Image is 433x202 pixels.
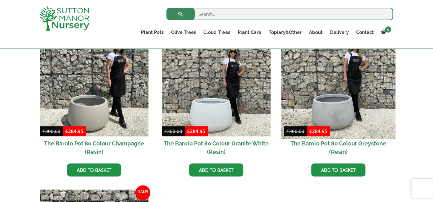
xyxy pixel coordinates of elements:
img: The Barolo Pot 80 Colour Granite White (Resin) [162,27,271,136]
input: Search... [166,8,393,20]
span: Sale! [135,185,150,200]
a: Contact [352,28,377,37]
img: logo [40,6,89,31]
a: Sale! The Barolo Pot 80 Colour Granite White (Resin) [162,27,271,159]
a: Sale! The Barolo Pot 80 Colour Champagne (Resin) [40,27,149,159]
a: Plant Care [234,28,265,37]
a: Add to basket: “The Barolo Pot 80 Colour Champagne (Resin)” [67,163,121,177]
h2: The Barolo Pot 80 Colour Greystone (Resin) [284,136,393,159]
a: Sale! The Barolo Pot 80 Colour Greystone (Resin) [284,27,393,159]
bdi: 300.00 [42,128,60,134]
a: Topiary&Other [265,28,305,37]
span: 0 [385,26,391,33]
a: Delivery [326,28,352,37]
bdi: 284.95 [65,128,83,134]
bdi: 300.00 [286,128,304,134]
span: £ [309,128,312,134]
a: Cloud Trees [200,28,234,37]
h2: The Barolo Pot 80 Colour Champagne (Resin) [40,136,149,159]
a: About [305,28,326,37]
a: Plant Pots [137,28,167,37]
span: £ [286,128,289,134]
img: The Barolo Pot 80 Colour Champagne (Resin) [40,27,149,136]
a: Olive Trees [167,28,200,37]
img: The Barolo Pot 80 Colour Greystone (Resin) [281,25,395,139]
h2: The Barolo Pot 80 Colour Granite White (Resin) [162,136,271,159]
a: Add to basket: “The Barolo Pot 80 Colour Granite White (Resin)” [189,163,243,177]
bdi: 284.95 [187,128,205,134]
bdi: 300.00 [164,128,182,134]
a: 0 [377,28,393,37]
span: £ [65,128,68,134]
span: £ [187,128,190,134]
a: Add to basket: “The Barolo Pot 80 Colour Greystone (Resin)” [311,163,365,177]
bdi: 284.95 [309,128,327,134]
span: £ [164,128,167,134]
span: £ [42,128,45,134]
